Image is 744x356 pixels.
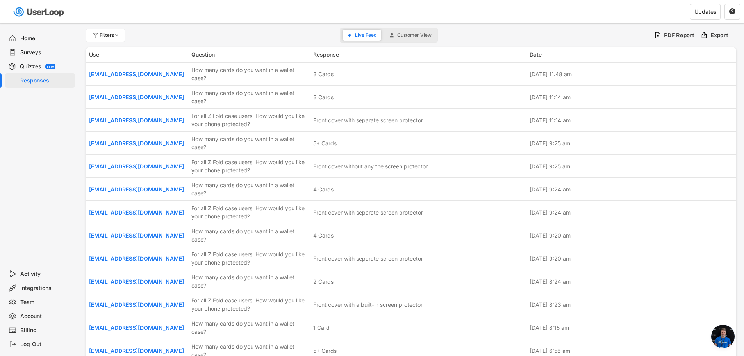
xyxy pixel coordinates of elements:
div: [DATE] 9:25 am [530,139,733,147]
div: Quizzes [20,63,41,70]
a: [EMAIL_ADDRESS][DOMAIN_NAME] [89,255,184,262]
div: Question [191,50,309,59]
div: [DATE] 11:48 am [530,70,733,78]
div: [DATE] 8:24 am [530,277,733,286]
div: How many cards do you want in a wallet case? [191,181,309,197]
div: [DATE] 8:23 am [530,301,733,309]
div: How many cards do you want in a wallet case? [191,319,309,336]
div: How many cards do you want in a wallet case? [191,227,309,243]
div: [DATE] 11:14 am [530,93,733,101]
div: [DATE] 9:24 am [530,208,733,216]
a: [EMAIL_ADDRESS][DOMAIN_NAME] [89,278,184,285]
a: [EMAIL_ADDRESS][DOMAIN_NAME] [89,347,184,354]
div: Log Out [20,341,72,348]
div: For all Z Fold case users! How would you like your phone protected? [191,204,309,220]
div: [DATE] 9:24 am [530,185,733,193]
a: [EMAIL_ADDRESS][DOMAIN_NAME] [89,232,184,239]
div: Home [20,35,72,42]
div: 1 Card [313,324,330,332]
div: For all Z Fold case users! How would you like your phone protected? [191,158,309,174]
div: Surveys [20,49,72,56]
div: For all Z Fold case users! How would you like your phone protected? [191,296,309,313]
div: Filters [100,33,120,38]
div: For all Z Fold case users! How would you like your phone protected? [191,112,309,128]
div: [DATE] 6:56 am [530,347,733,355]
a: [EMAIL_ADDRESS][DOMAIN_NAME] [89,117,184,123]
div: 2 Cards [313,277,334,286]
div: Front cover with separate screen protector [313,254,423,263]
text:  [729,8,735,15]
div: [DATE] 8:15 am [530,324,733,332]
a: [EMAIL_ADDRESS][DOMAIN_NAME] [89,324,184,331]
div: How many cards do you want in a wallet case? [191,273,309,290]
div: Account [20,313,72,320]
div: [DATE] 11:14 am [530,116,733,124]
div: For all Z Fold case users! How would you like your phone protected? [191,250,309,267]
div: 3 Cards [313,93,334,101]
button:  [729,8,736,15]
div: 5+ Cards [313,347,337,355]
div: Billing [20,327,72,334]
div: How many cards do you want in a wallet case? [191,89,309,105]
span: Customer View [397,33,432,38]
div: 4 Cards [313,185,334,193]
div: Responses [20,77,72,84]
div: Updates [694,9,716,14]
div: Front cover with a built-in screen protector [313,301,423,309]
img: userloop-logo-01.svg [12,4,67,20]
div: Front cover with separate screen protector [313,116,423,124]
a: [EMAIL_ADDRESS][DOMAIN_NAME] [89,71,184,77]
div: Front cover without any the screen protector [313,162,428,170]
div: Front cover with separate screen protector [313,208,423,216]
a: [EMAIL_ADDRESS][DOMAIN_NAME] [89,140,184,147]
button: Live Feed [343,30,381,41]
div: BETA [47,65,54,68]
div: Integrations [20,284,72,292]
div: 3 Cards [313,70,334,78]
span: Live Feed [355,33,376,38]
div: Date [530,50,733,59]
div: [DATE] 9:20 am [530,254,733,263]
div: How many cards do you want in a wallet case? [191,66,309,82]
div: [DATE] 9:20 am [530,231,733,240]
button: Customer View [385,30,436,41]
div: Open chat [711,325,735,348]
a: [EMAIL_ADDRESS][DOMAIN_NAME] [89,301,184,308]
div: 4 Cards [313,231,334,240]
div: PDF Report [664,32,695,39]
a: [EMAIL_ADDRESS][DOMAIN_NAME] [89,186,184,193]
div: Export [710,32,729,39]
a: [EMAIL_ADDRESS][DOMAIN_NAME] [89,209,184,216]
div: Activity [20,270,72,278]
div: Team [20,299,72,306]
div: [DATE] 9:25 am [530,162,733,170]
div: 5+ Cards [313,139,337,147]
div: Response [313,50,525,59]
div: User [89,50,187,59]
a: [EMAIL_ADDRESS][DOMAIN_NAME] [89,163,184,170]
a: [EMAIL_ADDRESS][DOMAIN_NAME] [89,94,184,100]
div: How many cards do you want in a wallet case? [191,135,309,151]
